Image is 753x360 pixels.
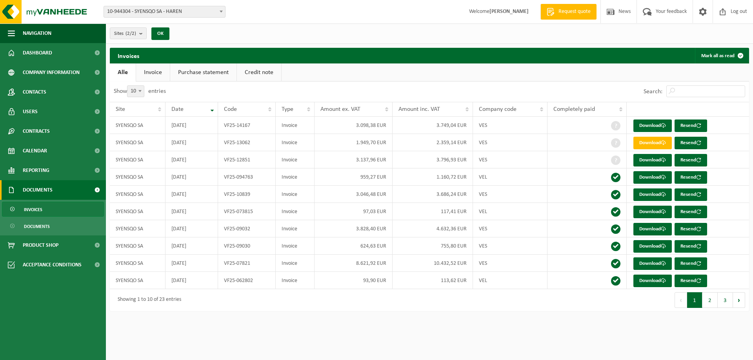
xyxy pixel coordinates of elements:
td: [DATE] [166,186,218,203]
span: Users [23,102,38,121]
a: Download [633,223,672,235]
td: 3.046,48 EUR [315,186,393,203]
button: Resend [675,275,707,287]
td: SYENSQO SA [110,220,166,237]
a: Download [633,257,672,270]
a: Download [633,240,672,253]
td: [DATE] [166,117,218,134]
button: Resend [675,119,707,132]
span: Calendar [23,141,47,161]
span: 10-944304 - SYENSQO SA - HAREN [104,6,226,18]
td: [DATE] [166,168,218,186]
button: Next [733,292,745,308]
td: VF25-062802 [218,272,276,289]
td: 3.796,93 EUR [393,151,473,168]
button: 1 [687,292,702,308]
td: VES [473,220,547,237]
td: Invoice [276,117,315,134]
td: 3.137,96 EUR [315,151,393,168]
td: Invoice [276,272,315,289]
td: [DATE] [166,255,218,272]
td: SYENSQO SA [110,117,166,134]
td: Invoice [276,203,315,220]
td: 10.432,52 EUR [393,255,473,272]
td: [DATE] [166,237,218,255]
td: Invoice [276,151,315,168]
td: SYENSQO SA [110,203,166,220]
button: Resend [675,171,707,184]
td: 113,62 EUR [393,272,473,289]
td: VES [473,237,547,255]
td: [DATE] [166,151,218,168]
a: Request quote [540,4,597,20]
span: Acceptance conditions [23,255,82,275]
td: VF25-07821 [218,255,276,272]
span: Completely paid [553,106,595,112]
td: VF25-073815 [218,203,276,220]
a: Alle [110,63,136,81]
span: Navigation [23,24,51,43]
td: VF25-10839 [218,186,276,203]
td: 97,03 EUR [315,203,393,220]
button: Resend [675,223,707,235]
td: Invoice [276,220,315,237]
a: Invoices [2,202,104,217]
span: Documents [23,180,53,200]
td: SYENSQO SA [110,255,166,272]
a: Download [633,137,672,149]
button: Resend [675,240,707,253]
label: Search: [644,89,662,95]
span: Documents [24,219,50,234]
span: Code [224,106,237,112]
td: 755,80 EUR [393,237,473,255]
td: 2.359,14 EUR [393,134,473,151]
td: SYENSQO SA [110,237,166,255]
a: Credit note [237,63,281,81]
button: Resend [675,154,707,166]
td: 1.160,72 EUR [393,168,473,186]
button: Sites(2/2) [110,27,147,39]
td: 3.749,04 EUR [393,117,473,134]
button: Resend [675,257,707,270]
span: Product Shop [23,235,58,255]
button: 2 [702,292,718,308]
span: Request quote [557,8,593,16]
td: VEL [473,272,547,289]
td: VES [473,151,547,168]
label: Show entries [114,88,166,94]
span: Invoices [24,202,42,217]
button: Previous [675,292,687,308]
td: VEL [473,203,547,220]
span: 10 [127,86,144,97]
a: Download [633,206,672,218]
a: Documents [2,219,104,233]
button: OK [151,27,169,40]
span: Site [116,106,125,112]
button: Resend [675,206,707,218]
td: Invoice [276,237,315,255]
a: Download [633,154,672,166]
a: Download [633,188,672,201]
td: 117,41 EUR [393,203,473,220]
span: Contracts [23,121,50,141]
td: 959,27 EUR [315,168,393,186]
button: Resend [675,137,707,149]
div: Showing 1 to 10 of 23 entries [114,293,181,307]
h2: Invoices [110,48,147,63]
td: VES [473,117,547,134]
td: 3.828,40 EUR [315,220,393,237]
a: Purchase statement [170,63,236,81]
td: VES [473,255,547,272]
td: [DATE] [166,203,218,220]
td: Invoice [276,186,315,203]
span: Amount inc. VAT [398,106,440,112]
td: Invoice [276,168,315,186]
td: 3.098,38 EUR [315,117,393,134]
td: VF25-09030 [218,237,276,255]
button: Resend [675,188,707,201]
td: 93,90 EUR [315,272,393,289]
td: 1.949,70 EUR [315,134,393,151]
td: VF25-12851 [218,151,276,168]
span: Sites [114,28,136,40]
